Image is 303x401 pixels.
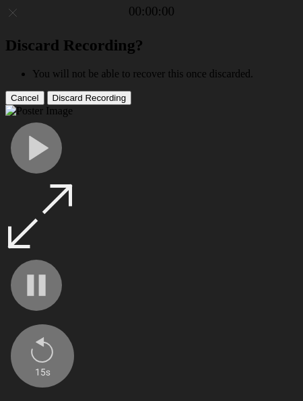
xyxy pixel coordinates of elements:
button: Cancel [5,91,44,105]
h2: Discard Recording? [5,36,298,54]
img: Poster Image [5,105,73,117]
a: 00:00:00 [129,4,174,19]
button: Discard Recording [47,91,132,105]
li: You will not be able to recover this once discarded. [32,68,298,80]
